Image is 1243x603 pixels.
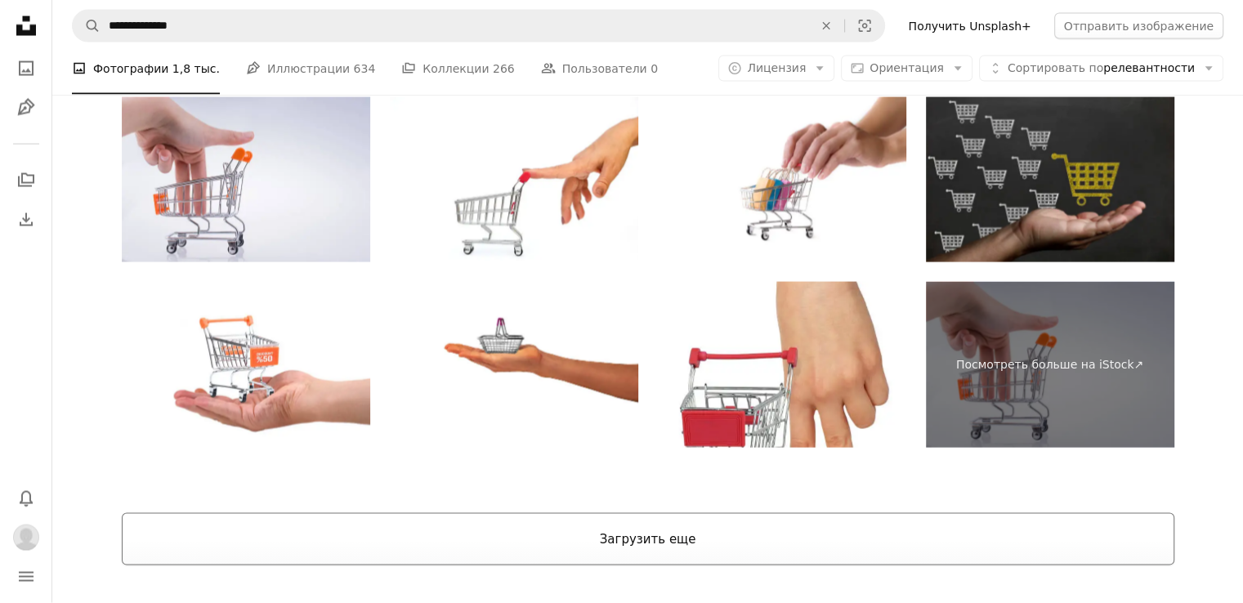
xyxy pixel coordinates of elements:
img: Корзина покупок Маркетинг электронной коммерции для влиятельных лиц [926,97,1174,263]
a: История загрузок [10,203,42,236]
font: Загрузить еще [600,532,696,547]
font: Посмотреть больше на iStock [956,358,1134,371]
font: Получить Unsplash+ [908,20,1031,33]
img: Рука держит тележку [122,97,370,263]
a: Главная — Unsplash [10,10,42,46]
font: релевантности [1103,61,1195,74]
font: Сортировать по [1008,61,1103,74]
button: Прозрачный [808,11,844,42]
button: Лицензия [718,56,834,82]
font: 0 [651,62,658,75]
a: Иллюстрации 634 [246,42,375,95]
img: Пустая корзина для покупок, сделанная из хромированной металлической проволоки с малиновой резино... [390,282,638,448]
font: Лицензия [747,61,806,74]
font: ↗ [1133,358,1143,371]
button: Меню [10,561,42,593]
a: Коллекции [10,164,42,197]
font: Ориентация [870,61,944,74]
a: Получить Unsplash+ [898,13,1040,39]
button: Ориентация [841,56,972,82]
button: Уведомления [10,482,42,515]
font: Коллекции [423,62,489,75]
button: Загрузить еще [122,513,1174,565]
img: Тележка для покупок в руке, изолированная на белом фоне. Вид сбоку. Концепция шопинга. [390,97,638,263]
a: Иллюстрации [10,92,42,124]
img: Концепция сенсорного взаимодействия при онлайн-покупках [122,282,370,448]
a: Фотографии [10,52,42,85]
button: Отправить изображение [1054,13,1223,39]
font: 266 [493,62,515,75]
img: Аватар пользователя Ландыш Фахриева [13,525,39,551]
font: Пользователи [562,62,647,75]
a: Посмотреть больше на iStock↗ [926,282,1174,448]
img: концепция покупателя, рука с корзиной для покупок [658,282,906,448]
font: 634 [354,62,376,75]
font: Отправить изображение [1064,20,1214,33]
img: Концепция интернет-магазина / электронной коммерции, продажи и доставки, скидки, черная пятница, ... [658,97,906,263]
button: Сортировать порелевантности [979,56,1223,82]
a: Пользователи 0 [541,42,658,95]
a: Коллекции 266 [401,42,514,95]
button: Поиск Unsplash [73,11,101,42]
font: Иллюстрации [267,62,350,75]
button: Профиль [10,521,42,554]
form: Найти визуальные материалы на сайте [72,10,885,42]
button: Визуальный поиск [845,11,884,42]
